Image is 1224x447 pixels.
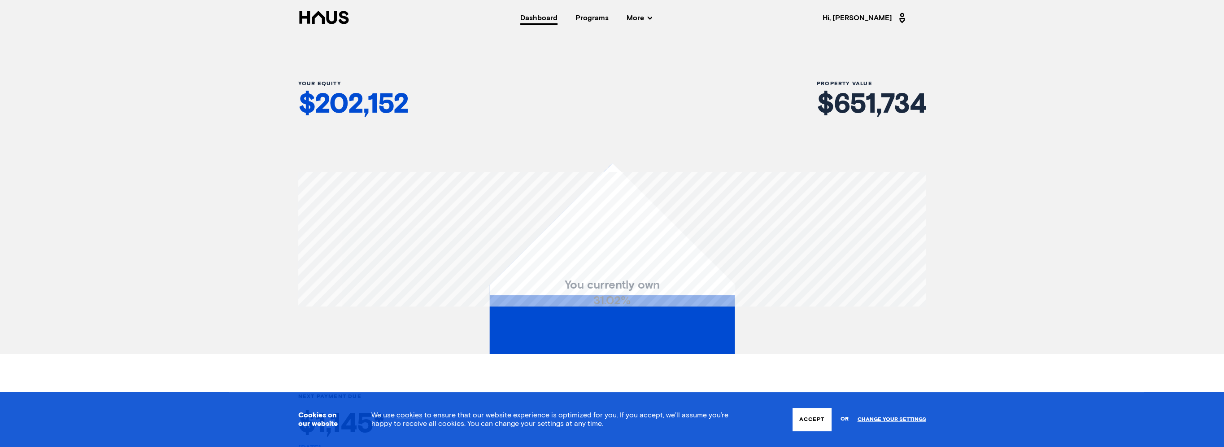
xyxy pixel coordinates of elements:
[841,412,849,427] span: or
[575,14,609,22] a: Programs
[520,14,558,22] a: Dashboard
[793,408,831,431] button: Accept
[298,81,341,87] span: Your Equity
[627,14,652,22] span: More
[817,81,872,87] span: Property Value
[298,92,409,118] div: $ 202,152
[298,411,349,428] h3: Cookies on our website
[396,412,423,419] a: cookies
[371,412,728,427] span: We use to ensure that our website experience is optimized for you. If you accept, we’ll assume yo...
[858,416,926,423] a: Change your settings
[817,92,926,118] div: $ 651,734
[823,11,908,25] span: Hi, [PERSON_NAME]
